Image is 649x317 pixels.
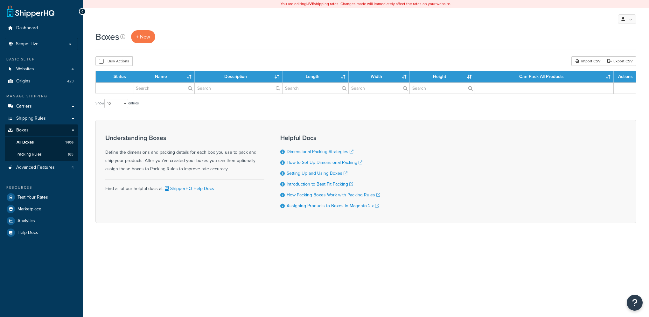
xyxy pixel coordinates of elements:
[5,113,78,124] a: Shipping Rules
[7,5,54,18] a: ShipperHQ Home
[287,159,362,166] a: How to Set Up Dimensional Packing
[65,140,73,145] span: 1406
[287,202,379,209] a: Assigning Products to Boxes in Magento 2.x
[105,180,264,193] div: Find all of our helpful docs at:
[306,1,314,7] b: LIVE
[16,79,31,84] span: Origins
[475,71,614,82] th: Can Pack All Products
[95,99,139,108] label: Show entries
[131,30,155,43] a: + New
[68,152,73,157] span: 165
[5,162,78,173] a: Advanced Features 4
[106,71,133,82] th: Status
[133,71,195,82] th: Name
[5,215,78,227] a: Analytics
[95,56,133,66] button: Bulk Actions
[410,71,475,82] th: Height
[5,227,78,238] a: Help Docs
[105,134,264,141] h3: Understanding Boxes
[287,181,353,187] a: Introduction to Best Fit Packing
[287,170,347,177] a: Setting Up and Using Boxes
[16,67,34,72] span: Websites
[283,71,349,82] th: Length
[349,83,409,94] input: Search
[17,230,38,236] span: Help Docs
[627,295,643,311] button: Open Resource Center
[72,67,74,72] span: 4
[95,31,119,43] h1: Boxes
[5,149,78,160] li: Packing Rules
[5,162,78,173] li: Advanced Features
[17,140,34,145] span: All Boxes
[136,33,150,40] span: + New
[287,192,380,198] a: How Packing Boxes Work with Packing Rules
[410,83,475,94] input: Search
[5,137,78,148] li: All Boxes
[5,203,78,215] a: Marketplace
[5,63,78,75] a: Websites 4
[195,83,282,94] input: Search
[5,101,78,112] a: Carriers
[164,185,214,192] a: ShipperHQ Help Docs
[5,124,78,161] li: Boxes
[67,79,74,84] span: 423
[5,185,78,190] div: Resources
[17,218,35,224] span: Analytics
[5,124,78,136] a: Boxes
[16,128,29,133] span: Boxes
[72,165,74,170] span: 4
[5,94,78,99] div: Manage Shipping
[195,71,283,82] th: Description
[16,165,55,170] span: Advanced Features
[133,83,194,94] input: Search
[16,41,38,47] span: Scope: Live
[16,104,32,109] span: Carriers
[5,192,78,203] a: Test Your Rates
[5,137,78,148] a: All Boxes 1406
[5,63,78,75] li: Websites
[571,56,604,66] div: Import CSV
[16,116,46,121] span: Shipping Rules
[104,99,128,108] select: Showentries
[5,57,78,62] div: Basic Setup
[5,149,78,160] a: Packing Rules 165
[17,195,48,200] span: Test Your Rates
[283,83,348,94] input: Search
[5,75,78,87] li: Origins
[614,71,636,82] th: Actions
[105,134,264,173] div: Define the dimensions and packing details for each box you use to pack and ship your products. Af...
[280,134,380,141] h3: Helpful Docs
[16,25,38,31] span: Dashboard
[17,152,42,157] span: Packing Rules
[349,71,410,82] th: Width
[604,56,636,66] a: Export CSV
[287,148,353,155] a: Dimensional Packing Strategies
[17,207,41,212] span: Marketplace
[5,22,78,34] a: Dashboard
[5,75,78,87] a: Origins 423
